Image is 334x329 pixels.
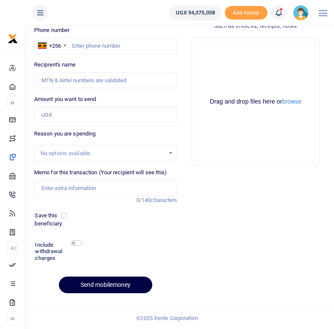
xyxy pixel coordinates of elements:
[34,168,167,177] label: Memo for this transaction (Your recipient will see this)
[184,21,327,31] h4: Such as invoices, receipts, notes
[34,180,177,196] input: Enter extra information
[137,197,151,203] span: 0/140
[7,96,18,110] li: M
[192,38,319,165] div: File Uploader
[34,95,96,104] label: Amount you want to send
[34,130,96,138] label: Reason you are spending
[282,98,301,104] button: browse
[34,26,70,35] label: Phone number
[34,38,177,54] input: Enter phone number
[8,34,18,44] img: logo-small
[35,211,62,228] label: Save this beneficiary
[166,5,225,20] li: Wallet ballance
[151,197,177,203] span: characters
[59,277,152,293] button: Send mobilemoney
[35,242,78,262] h6: Include withdrawal charges
[225,9,267,15] a: Add money
[293,5,308,20] img: profile-user
[169,5,221,20] a: UGX 94,375,058
[225,6,267,20] span: Add money
[7,241,18,255] li: Ac
[41,149,165,158] div: No options available.
[195,98,316,106] div: Drag and drop files here or
[176,9,215,17] span: UGX 94,375,058
[34,61,76,69] label: Recipient's name
[34,107,177,123] input: UGX
[293,5,312,20] a: profile-user
[7,312,18,326] li: M
[34,72,177,89] input: MTN & Airtel numbers are validated
[225,6,267,20] li: Toup your wallet
[49,42,61,50] div: +256
[35,38,69,54] div: Uganda: +256
[8,35,18,41] a: logo-small logo-large logo-large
